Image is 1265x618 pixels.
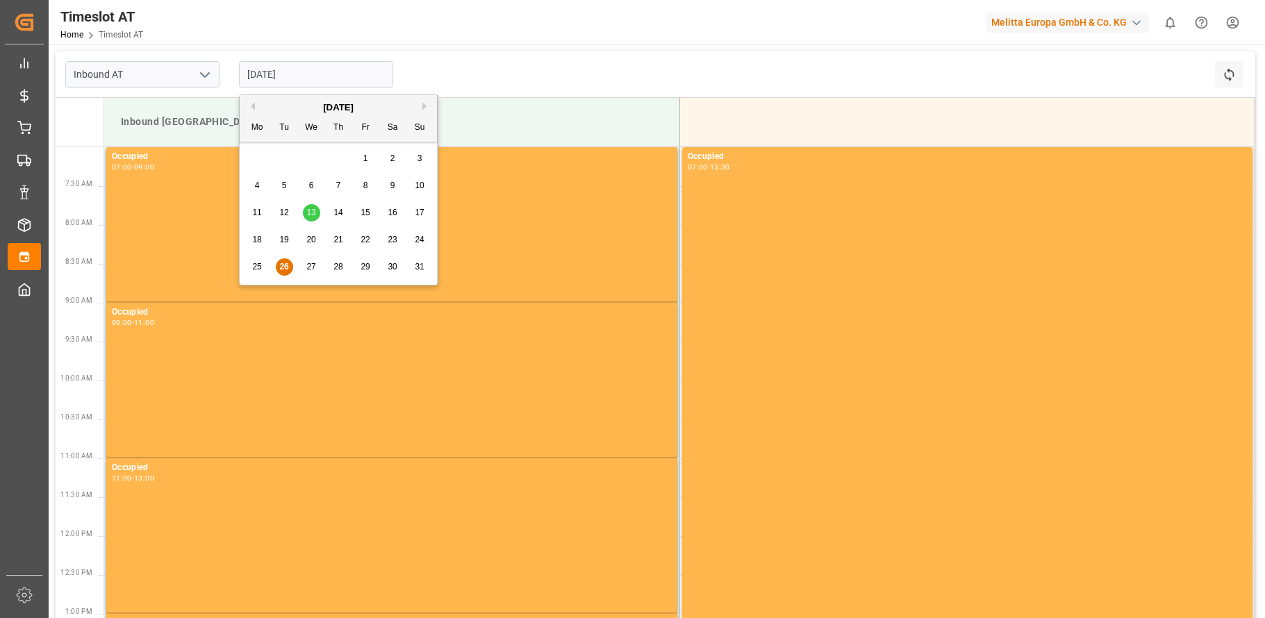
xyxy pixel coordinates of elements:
div: Choose Sunday, August 31st, 2025 [411,258,429,276]
span: 10 [415,181,424,190]
div: Tu [276,119,293,137]
div: Choose Friday, August 15th, 2025 [357,204,374,222]
div: Choose Tuesday, August 12th, 2025 [276,204,293,222]
div: Choose Saturday, August 30th, 2025 [384,258,402,276]
span: 9:30 AM [65,335,92,343]
span: 11 [252,208,261,217]
span: 26 [279,262,288,272]
span: 11:30 AM [60,491,92,499]
div: Choose Friday, August 1st, 2025 [357,150,374,167]
span: 22 [361,235,370,244]
div: Choose Monday, August 4th, 2025 [249,177,266,194]
div: month 2025-08 [244,145,433,281]
span: 15 [361,208,370,217]
div: Choose Thursday, August 14th, 2025 [330,204,347,222]
div: Choose Sunday, August 10th, 2025 [411,177,429,194]
div: 07:00 [688,164,708,170]
div: - [132,164,134,170]
div: Choose Wednesday, August 6th, 2025 [303,177,320,194]
div: Choose Saturday, August 16th, 2025 [384,204,402,222]
div: Choose Friday, August 29th, 2025 [357,258,374,276]
span: 6 [309,181,314,190]
div: Choose Monday, August 11th, 2025 [249,204,266,222]
div: 09:00 [112,319,132,326]
span: 9:00 AM [65,297,92,304]
div: Choose Wednesday, August 20th, 2025 [303,231,320,249]
button: show 0 new notifications [1155,7,1186,38]
div: Choose Monday, August 18th, 2025 [249,231,266,249]
span: 28 [333,262,342,272]
span: 27 [306,262,315,272]
span: 4 [255,181,260,190]
div: Choose Thursday, August 28th, 2025 [330,258,347,276]
div: Su [411,119,429,137]
div: Choose Sunday, August 17th, 2025 [411,204,429,222]
div: [DATE] [240,101,437,115]
span: 12:00 PM [60,530,92,537]
div: - [132,319,134,326]
span: 30 [388,262,397,272]
span: 7 [336,181,341,190]
div: Choose Tuesday, August 19th, 2025 [276,231,293,249]
input: Type to search/select [65,61,220,87]
div: Choose Tuesday, August 5th, 2025 [276,177,293,194]
div: Choose Monday, August 25th, 2025 [249,258,266,276]
span: 10:00 AM [60,374,92,382]
span: 23 [388,235,397,244]
div: Choose Friday, August 8th, 2025 [357,177,374,194]
span: 19 [279,235,288,244]
div: Melitta Europa GmbH & Co. KG [986,12,1149,33]
input: DD-MM-YYYY [239,61,393,87]
div: 07:00 [112,164,132,170]
div: 11:00 [112,475,132,481]
div: Mo [249,119,266,137]
div: - [708,164,710,170]
div: Occupied [112,461,672,475]
div: Choose Wednesday, August 13th, 2025 [303,204,320,222]
div: Sa [384,119,402,137]
div: Choose Saturday, August 2nd, 2025 [384,150,402,167]
span: 3 [417,153,422,163]
div: We [303,119,320,137]
span: 8:00 AM [65,219,92,226]
div: Fr [357,119,374,137]
div: Choose Sunday, August 3rd, 2025 [411,150,429,167]
div: Occupied [688,150,1247,164]
span: 20 [306,235,315,244]
span: 11:00 AM [60,452,92,460]
span: 29 [361,262,370,272]
span: 21 [333,235,342,244]
span: 17 [415,208,424,217]
span: 7:30 AM [65,180,92,187]
div: Occupied [112,150,672,164]
span: 10:30 AM [60,413,92,421]
div: Choose Saturday, August 9th, 2025 [384,177,402,194]
div: Choose Friday, August 22nd, 2025 [357,231,374,249]
div: Choose Thursday, August 7th, 2025 [330,177,347,194]
a: Home [60,30,83,40]
div: 13:00 [134,475,154,481]
span: 12 [279,208,288,217]
span: 5 [282,181,287,190]
div: 11:00 [134,319,154,326]
div: Choose Tuesday, August 26th, 2025 [276,258,293,276]
span: 18 [252,235,261,244]
span: 8:30 AM [65,258,92,265]
div: Timeslot AT [60,6,143,27]
div: Inbound [GEOGRAPHIC_DATA] [115,109,668,135]
span: 8 [363,181,368,190]
span: 24 [415,235,424,244]
button: Help Center [1186,7,1217,38]
span: 9 [390,181,395,190]
div: 15:30 [710,164,730,170]
span: 13 [306,208,315,217]
span: 25 [252,262,261,272]
div: Choose Saturday, August 23rd, 2025 [384,231,402,249]
span: 1:00 PM [65,608,92,615]
button: Previous Month [247,102,255,110]
button: Next Month [422,102,431,110]
div: 09:00 [134,164,154,170]
div: Choose Wednesday, August 27th, 2025 [303,258,320,276]
span: 31 [415,262,424,272]
div: Choose Sunday, August 24th, 2025 [411,231,429,249]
